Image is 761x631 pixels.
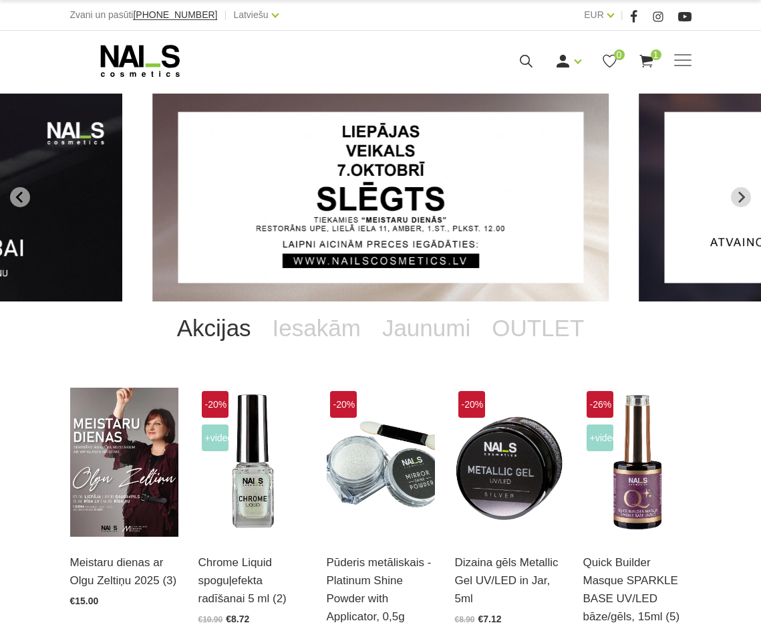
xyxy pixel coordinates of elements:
[371,301,481,355] a: Jaunumi
[638,53,655,70] a: 1
[10,187,30,207] button: Go to last slide
[481,301,595,355] a: OUTLET
[587,424,613,451] span: +Video
[601,53,618,70] a: 0
[226,614,249,624] span: €8.72
[731,187,751,207] button: Next slide
[198,615,223,624] span: €10.90
[584,7,604,23] a: EUR
[224,7,226,23] span: |
[583,553,692,626] a: Quick Builder Masque SPARKLE BASE UV/LED bāze/gēls, 15ml (5)
[202,424,229,451] span: +Video
[262,301,371,355] a: Iesakām
[70,7,218,23] div: Zvani un pasūti
[330,391,357,418] span: -20%
[327,553,435,626] a: Pūderis metāliskais - Platinum Shine Powder with Applicator, 0,5g
[166,301,262,355] a: Akcijas
[614,49,625,60] span: 0
[152,94,609,301] li: 1 of 13
[455,615,475,624] span: €8.90
[621,7,623,23] span: |
[70,596,99,606] span: €15.00
[133,9,217,20] span: [PHONE_NUMBER]
[587,391,613,418] span: -26%
[70,553,178,590] a: Meistaru dienas ar Olgu Zeltiņu 2025 (3)
[455,388,563,537] img: Metallic Gel UV/LED ir intensīvi pigmentets metala dizaina gēls, kas palīdz radīt reljefu zīmējum...
[198,388,307,537] img: Dizaina produkts spilgtā spoguļa efekta radīšanai.LIETOŠANA: Pirms lietošanas nepieciešams sakrat...
[133,10,217,20] a: [PHONE_NUMBER]
[458,391,485,418] span: -20%
[198,553,307,608] a: Chrome Liquid spoguļefekta radīšanai 5 ml (2)
[651,49,661,60] span: 1
[583,388,692,537] img: Maskējoša, viegli mirdzoša bāze/gels. Unikāls produkts ar daudz izmantošanas iespējām: •Bāze gell...
[455,553,563,608] a: Dizaina gēls Metallic Gel UV/LED in Jar, 5ml
[233,7,268,23] a: Latviešu
[70,388,178,537] img: ✨ Meistaru dienas ar Olgu Zeltiņu 2025 ✨ RUDENS / Seminārs manikīra meistariem Liepāja – 7. okt.,...
[202,391,229,418] span: -20%
[478,614,502,624] span: €7.12
[327,388,435,537] img: Augstas kvalitātes, metāliskā spoguļefekta dizaina pūderis lieliskam spīdumam. Šobrīd aktuāls spi...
